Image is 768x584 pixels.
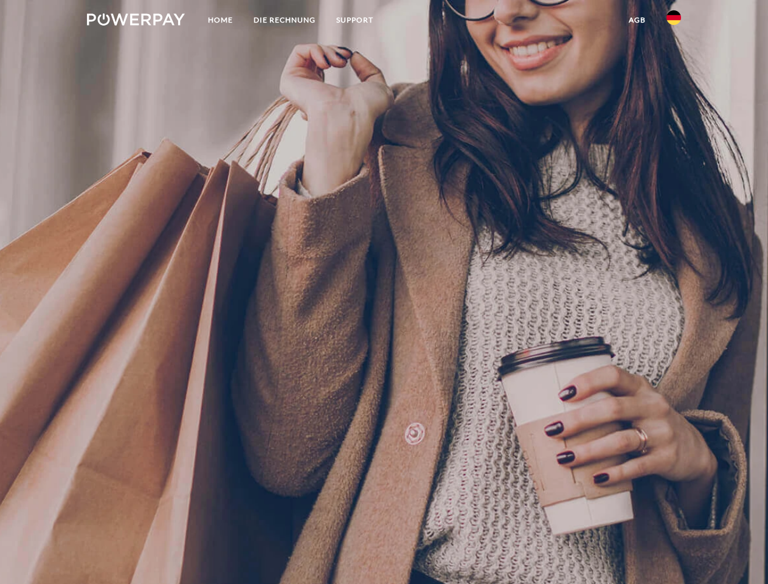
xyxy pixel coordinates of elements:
[87,13,185,26] img: logo-powerpay-white.svg
[243,9,326,31] a: DIE RECHNUNG
[326,9,384,31] a: SUPPORT
[198,9,243,31] a: Home
[618,9,656,31] a: agb
[666,10,681,25] img: de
